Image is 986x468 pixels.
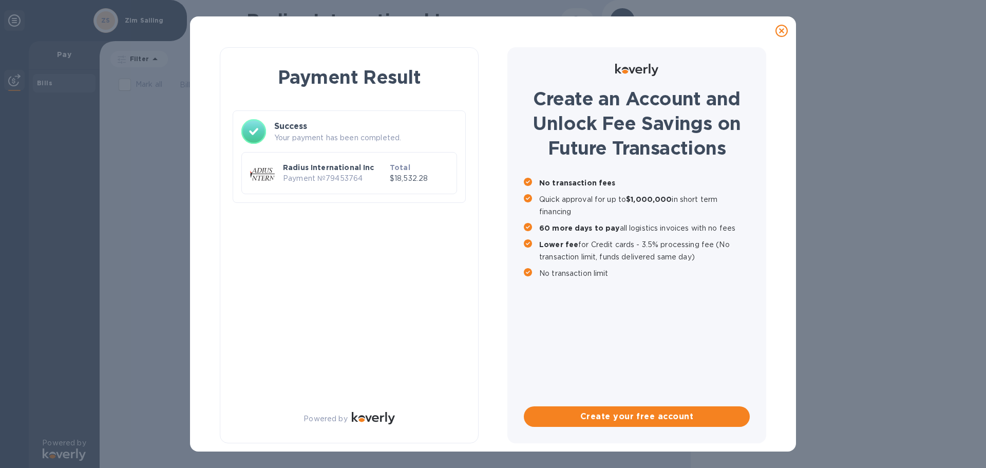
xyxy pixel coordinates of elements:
h1: Create an Account and Unlock Fee Savings on Future Transactions [524,86,750,160]
p: No transaction limit [539,267,750,279]
span: Create your free account [532,410,742,423]
img: Logo [615,64,658,76]
p: all logistics invoices with no fees [539,222,750,234]
button: Create your free account [524,406,750,427]
p: Payment № 79453764 [283,173,386,184]
b: $1,000,000 [626,195,672,203]
b: 60 more days to pay [539,224,620,232]
b: No transaction fees [539,179,616,187]
img: Logo [352,412,395,424]
p: Quick approval for up to in short term financing [539,193,750,218]
p: Your payment has been completed. [274,133,457,143]
p: Radius International Inc [283,162,386,173]
b: Total [390,163,410,172]
p: $18,532.28 [390,173,448,184]
p: for Credit cards - 3.5% processing fee (No transaction limit, funds delivered same day) [539,238,750,263]
h3: Success [274,120,457,133]
h1: Payment Result [237,64,462,90]
p: Powered by [304,414,347,424]
b: Lower fee [539,240,578,249]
